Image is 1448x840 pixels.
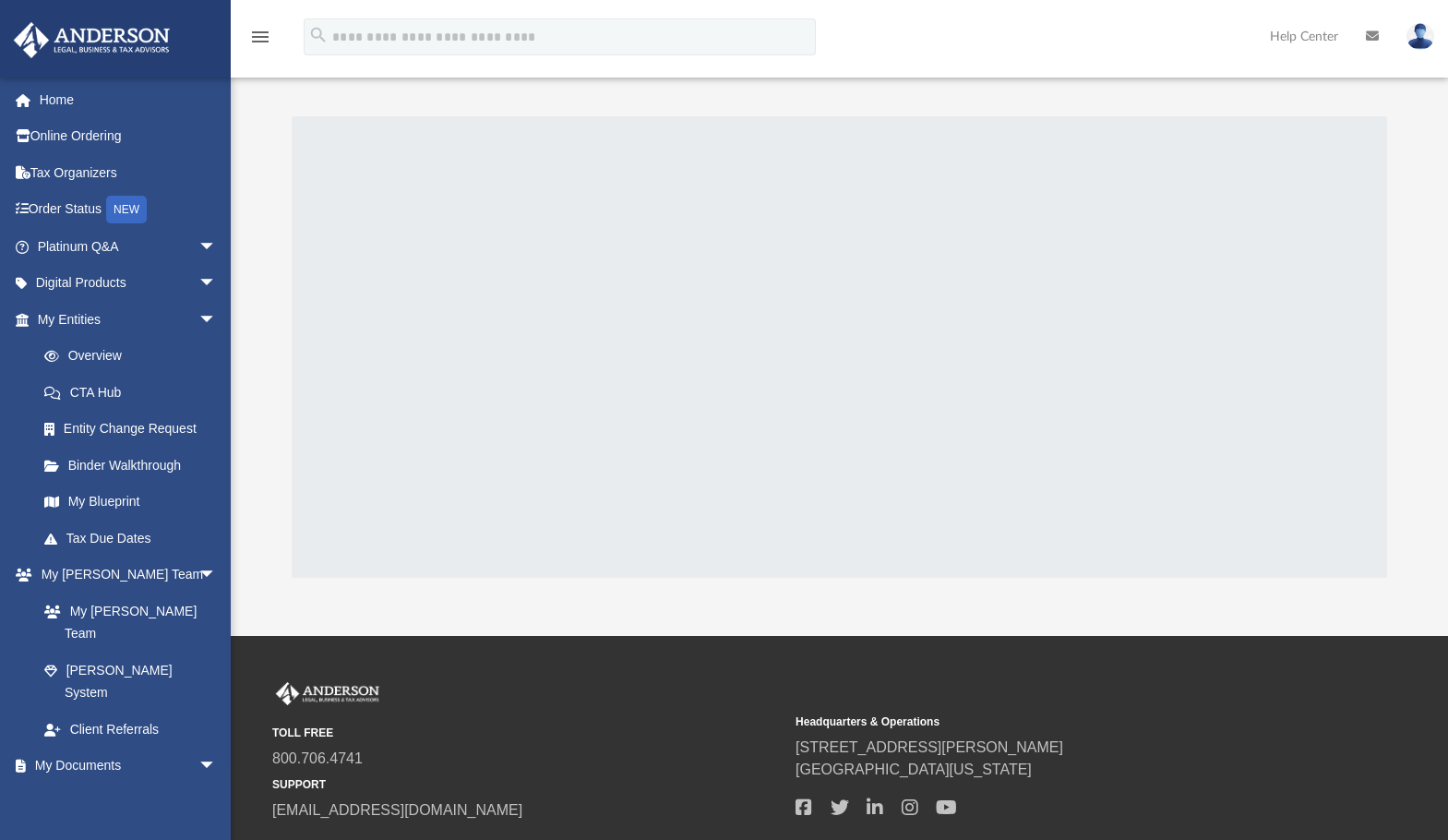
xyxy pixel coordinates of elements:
[26,374,245,411] a: CTA Hub
[26,484,235,521] a: My Blueprint
[198,748,235,786] span: arrow_drop_down
[13,557,235,594] a: My [PERSON_NAME] Teamarrow_drop_down
[13,154,245,191] a: Tax Organizers
[796,739,1063,755] a: [STREET_ADDRESS][PERSON_NAME]
[13,265,245,302] a: Digital Productsarrow_drop_down
[249,26,271,48] i: menu
[26,338,245,375] a: Overview
[198,228,235,266] span: arrow_drop_down
[272,776,783,793] small: SUPPORT
[8,22,175,58] img: Anderson Advisors Platinum Portal
[26,447,245,484] a: Binder Walkthrough
[13,301,245,338] a: My Entitiesarrow_drop_down
[272,682,383,706] img: Anderson Advisors Platinum Portal
[13,81,245,118] a: Home
[1406,23,1434,50] img: User Pic
[26,411,245,448] a: Entity Change Request
[198,557,235,594] span: arrow_drop_down
[272,725,783,741] small: TOLL FREE
[26,711,235,748] a: Client Referrals
[26,593,226,652] a: My [PERSON_NAME] Team
[308,25,329,45] i: search
[272,802,522,818] a: [EMAIL_ADDRESS][DOMAIN_NAME]
[13,228,245,265] a: Platinum Q&Aarrow_drop_down
[796,714,1306,730] small: Headquarters & Operations
[198,265,235,303] span: arrow_drop_down
[13,191,245,229] a: Order StatusNEW
[272,750,363,766] a: 800.706.4741
[106,196,147,223] div: NEW
[198,301,235,339] span: arrow_drop_down
[13,118,245,155] a: Online Ordering
[249,35,271,48] a: menu
[13,748,235,785] a: My Documentsarrow_drop_down
[26,520,245,557] a: Tax Due Dates
[796,762,1032,777] a: [GEOGRAPHIC_DATA][US_STATE]
[26,652,235,711] a: [PERSON_NAME] System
